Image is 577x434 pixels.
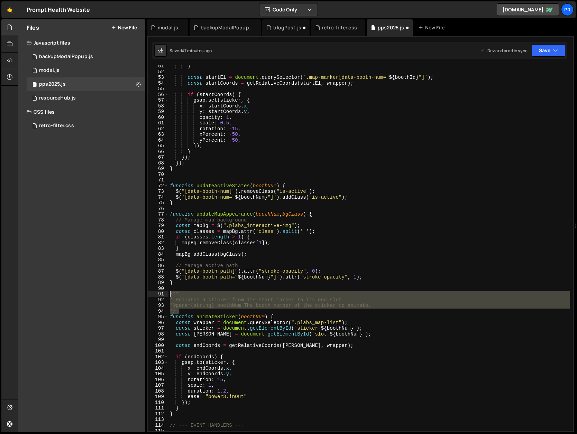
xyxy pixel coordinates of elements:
div: 69 [148,166,168,172]
div: 73 [148,189,168,195]
div: 47 minutes ago [182,48,212,54]
div: 105 [148,371,168,377]
div: 53 [148,75,168,81]
div: 90 [148,286,168,292]
div: 98 [148,331,168,337]
button: Code Only [259,3,318,16]
div: resourceHub.js [39,95,76,101]
div: 97 [148,325,168,331]
div: 107 [148,383,168,388]
a: [DOMAIN_NAME] [497,3,559,16]
div: 81 [148,234,168,240]
div: 16625/46324.js [27,64,145,77]
div: pps2025.js [39,81,66,87]
div: 64 [148,138,168,143]
div: 102 [148,354,168,360]
div: 95 [148,314,168,320]
div: 110 [148,400,168,406]
div: 16625/45860.js [27,50,145,64]
div: 56 [148,92,168,98]
div: 104 [148,366,168,371]
div: 83 [148,246,168,252]
div: 99 [148,337,168,343]
div: 103 [148,360,168,366]
div: 89 [148,280,168,286]
div: 88 [148,274,168,280]
div: modal.js [158,24,178,31]
a: 🤙 [1,1,18,18]
div: 51 [148,63,168,69]
div: 66 [148,149,168,155]
div: 71 [148,177,168,183]
div: 16625/45293.js [27,77,145,91]
div: Javascript files [18,36,145,50]
div: 86 [148,263,168,269]
div: 101 [148,348,168,354]
div: 75 [148,200,168,206]
div: 100 [148,343,168,349]
div: 68 [148,160,168,166]
div: backupModalPopup.js [39,54,93,60]
div: 114 [148,423,168,428]
div: retro-filter.css [39,123,74,129]
div: CSS files [18,105,145,119]
div: 65 [148,143,168,149]
div: 55 [148,86,168,92]
div: 78 [148,217,168,223]
div: 57 [148,97,168,103]
div: 93 [148,303,168,309]
div: 91 [148,291,168,297]
div: 60 [148,115,168,121]
div: 59 [148,109,168,115]
div: 94 [148,309,168,314]
div: 76 [148,206,168,212]
div: 87 [148,268,168,274]
div: Saved [170,48,212,54]
div: 113 [148,417,168,423]
div: Dev and prod in sync [480,48,528,54]
div: 54 [148,81,168,86]
div: 70 [148,172,168,178]
div: 112 [148,411,168,417]
div: 92 [148,297,168,303]
h2: Files [27,24,39,31]
div: retro-filter.css [322,24,357,31]
a: Pr [561,3,574,16]
div: 109 [148,394,168,400]
div: 108 [148,388,168,394]
div: 61 [148,120,168,126]
div: New File [418,24,447,31]
div: 115 [148,428,168,434]
div: pps2025.js [378,24,404,31]
div: 52 [148,69,168,75]
div: blogPost.js [273,24,301,31]
button: New File [111,25,137,30]
div: 77 [148,211,168,217]
div: 16625/45859.js [27,91,145,105]
div: 63 [148,132,168,138]
div: 106 [148,377,168,383]
div: backupModalPopup.js [201,24,253,31]
div: Prompt Health Website [27,6,90,14]
div: 16625/45443.css [27,119,145,133]
div: 80 [148,229,168,235]
div: 72 [148,183,168,189]
div: 79 [148,223,168,229]
div: 84 [148,252,168,257]
div: 111 [148,405,168,411]
span: 0 [33,82,37,88]
div: 58 [148,103,168,109]
div: 67 [148,154,168,160]
div: 74 [148,195,168,200]
button: Save [532,44,565,57]
div: 96 [148,320,168,326]
div: 85 [148,257,168,263]
div: modal.js [39,67,59,74]
div: 62 [148,126,168,132]
div: 82 [148,240,168,246]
